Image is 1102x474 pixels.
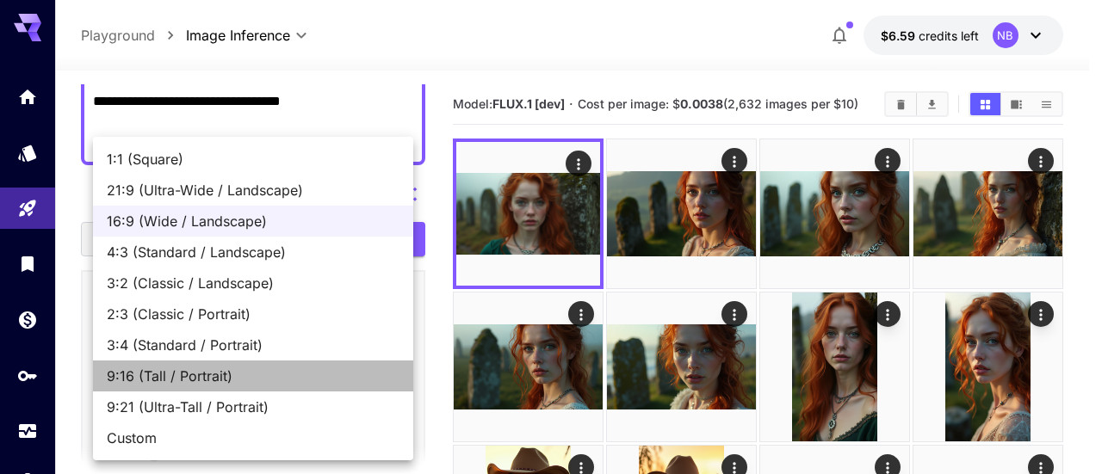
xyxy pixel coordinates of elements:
[107,304,399,324] span: 2:3 (Classic / Portrait)
[107,180,399,200] span: 21:9 (Ultra-Wide / Landscape)
[107,273,399,293] span: 3:2 (Classic / Landscape)
[107,211,399,231] span: 16:9 (Wide / Landscape)
[107,366,399,386] span: 9:16 (Tall / Portrait)
[107,335,399,355] span: 3:4 (Standard / Portrait)
[107,149,399,169] span: 1:1 (Square)
[107,242,399,262] span: 4:3 (Standard / Landscape)
[107,397,399,417] span: 9:21 (Ultra-Tall / Portrait)
[107,428,399,448] span: Custom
